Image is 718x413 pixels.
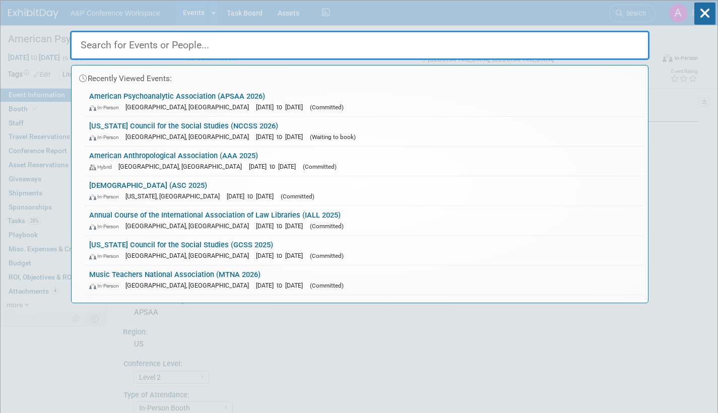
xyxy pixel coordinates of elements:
span: (Committed) [281,193,314,200]
span: [GEOGRAPHIC_DATA], [GEOGRAPHIC_DATA] [125,282,254,289]
span: (Committed) [303,163,337,170]
span: (Committed) [310,252,344,259]
a: [US_STATE] Council for the Social Studies (GCSS 2025) In-Person [GEOGRAPHIC_DATA], [GEOGRAPHIC_DA... [84,236,643,265]
span: [GEOGRAPHIC_DATA], [GEOGRAPHIC_DATA] [125,222,254,230]
a: [DEMOGRAPHIC_DATA] (ASC 2025) In-Person [US_STATE], [GEOGRAPHIC_DATA] [DATE] to [DATE] (Committed) [84,176,643,205]
span: [DATE] to [DATE] [249,163,301,170]
span: (Committed) [310,282,344,289]
span: [DATE] to [DATE] [256,282,308,289]
span: [DATE] to [DATE] [227,192,279,200]
span: (Committed) [310,104,344,111]
span: In-Person [89,134,123,141]
span: In-Person [89,104,123,111]
span: [US_STATE], [GEOGRAPHIC_DATA] [125,192,225,200]
span: [GEOGRAPHIC_DATA], [GEOGRAPHIC_DATA] [125,252,254,259]
input: Search for Events or People... [70,31,649,60]
span: [DATE] to [DATE] [256,222,308,230]
span: (Committed) [310,223,344,230]
span: In-Person [89,253,123,259]
a: American Anthropological Association (AAA 2025) Hybrid [GEOGRAPHIC_DATA], [GEOGRAPHIC_DATA] [DATE... [84,147,643,176]
span: [GEOGRAPHIC_DATA], [GEOGRAPHIC_DATA] [125,103,254,111]
span: [GEOGRAPHIC_DATA], [GEOGRAPHIC_DATA] [125,133,254,141]
a: [US_STATE] Council for the Social Studies (NCCSS 2026) In-Person [GEOGRAPHIC_DATA], [GEOGRAPHIC_D... [84,117,643,146]
span: (Waiting to book) [310,133,356,141]
span: [DATE] to [DATE] [256,252,308,259]
a: American Psychoanalytic Association (APSAA 2026) In-Person [GEOGRAPHIC_DATA], [GEOGRAPHIC_DATA] [... [84,87,643,116]
a: Annual Course of the International Association of Law Libraries (IALL 2025) In-Person [GEOGRAPHIC... [84,206,643,235]
span: In-Person [89,223,123,230]
span: [DATE] to [DATE] [256,133,308,141]
div: Recently Viewed Events: [77,65,643,87]
span: In-Person [89,283,123,289]
span: [DATE] to [DATE] [256,103,308,111]
span: [GEOGRAPHIC_DATA], [GEOGRAPHIC_DATA] [118,163,247,170]
a: Music Teachers National Association (MTNA 2026) In-Person [GEOGRAPHIC_DATA], [GEOGRAPHIC_DATA] [D... [84,265,643,295]
span: Hybrid [89,164,116,170]
span: In-Person [89,193,123,200]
